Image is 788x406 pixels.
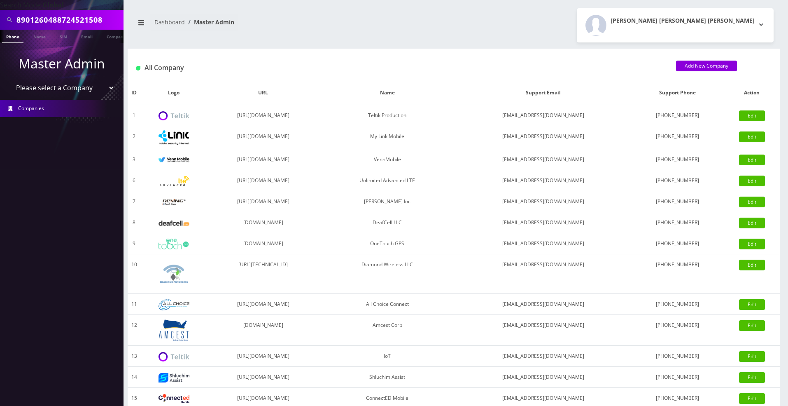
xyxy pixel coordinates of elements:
[159,239,189,249] img: OneTouch GPS
[455,149,631,170] td: [EMAIL_ADDRESS][DOMAIN_NAME]
[128,191,141,212] td: 7
[319,212,455,233] td: DeafCell LLC
[207,315,319,346] td: [DOMAIN_NAME]
[159,111,189,121] img: Teltik Production
[631,367,724,388] td: [PHONE_NUMBER]
[159,157,189,163] img: VennMobile
[631,233,724,254] td: [PHONE_NUMBER]
[319,315,455,346] td: Amcest Corp
[631,105,724,126] td: [PHONE_NUMBER]
[128,254,141,294] td: 10
[631,254,724,294] td: [PHONE_NUMBER]
[631,170,724,191] td: [PHONE_NUMBER]
[141,81,207,105] th: Logo
[128,105,141,126] td: 1
[319,254,455,294] td: Diamond Wireless LLC
[207,233,319,254] td: [DOMAIN_NAME]
[319,191,455,212] td: [PERSON_NAME] Inc
[29,30,50,42] a: Name
[631,212,724,233] td: [PHONE_NUMBER]
[159,394,189,403] img: ConnectED Mobile
[631,346,724,367] td: [PHONE_NUMBER]
[739,155,765,165] a: Edit
[631,126,724,149] td: [PHONE_NUMBER]
[159,130,189,145] img: My Link Mobile
[159,198,189,206] img: Rexing Inc
[319,105,455,126] td: Teltik Production
[455,212,631,233] td: [EMAIL_ADDRESS][DOMAIN_NAME]
[128,126,141,149] td: 2
[128,315,141,346] td: 12
[739,176,765,186] a: Edit
[128,81,141,105] th: ID
[631,191,724,212] td: [PHONE_NUMBER]
[739,218,765,228] a: Edit
[128,367,141,388] td: 14
[739,320,765,331] a: Edit
[739,131,765,142] a: Edit
[319,294,455,315] td: All Choice Connect
[128,149,141,170] td: 3
[159,221,189,226] img: DeafCell LLC
[128,170,141,191] td: 6
[207,105,319,126] td: [URL][DOMAIN_NAME]
[16,12,121,28] input: Search All Companies
[739,351,765,362] a: Edit
[128,233,141,254] td: 9
[159,299,189,310] img: All Choice Connect
[207,367,319,388] td: [URL][DOMAIN_NAME]
[611,17,755,24] h2: [PERSON_NAME] [PERSON_NAME] [PERSON_NAME]
[128,346,141,367] td: 13
[631,149,724,170] td: [PHONE_NUMBER]
[739,393,765,404] a: Edit
[455,367,631,388] td: [EMAIL_ADDRESS][DOMAIN_NAME]
[207,191,319,212] td: [URL][DOMAIN_NAME]
[159,176,189,186] img: Unlimited Advanced LTE
[631,294,724,315] td: [PHONE_NUMBER]
[455,170,631,191] td: [EMAIL_ADDRESS][DOMAIN_NAME]
[319,346,455,367] td: IoT
[319,81,455,105] th: Name
[631,81,724,105] th: Support Phone
[319,149,455,170] td: VennMobile
[207,81,319,105] th: URL
[455,81,631,105] th: Support Email
[136,64,664,72] h1: All Company
[577,8,774,42] button: [PERSON_NAME] [PERSON_NAME] [PERSON_NAME]
[134,14,448,37] nav: breadcrumb
[207,149,319,170] td: [URL][DOMAIN_NAME]
[455,105,631,126] td: [EMAIL_ADDRESS][DOMAIN_NAME]
[207,170,319,191] td: [URL][DOMAIN_NAME]
[77,30,97,42] a: Email
[42,0,64,9] strong: Global
[739,260,765,270] a: Edit
[455,233,631,254] td: [EMAIL_ADDRESS][DOMAIN_NAME]
[631,315,724,346] td: [PHONE_NUMBER]
[319,233,455,254] td: OneTouch GPS
[739,372,765,383] a: Edit
[724,81,780,105] th: Action
[2,30,23,43] a: Phone
[455,294,631,315] td: [EMAIL_ADDRESS][DOMAIN_NAME]
[128,212,141,233] td: 8
[18,105,44,112] span: Companies
[739,110,765,121] a: Edit
[154,18,185,26] a: Dashboard
[319,126,455,149] td: My Link Mobile
[136,66,140,70] img: All Company
[159,373,189,383] img: Shluchim Assist
[676,61,737,71] a: Add New Company
[319,367,455,388] td: Shluchim Assist
[207,346,319,367] td: [URL][DOMAIN_NAME]
[159,258,189,289] img: Diamond Wireless LLC
[56,30,71,42] a: SIM
[185,18,234,26] li: Master Admin
[128,294,141,315] td: 11
[159,319,189,341] img: Amcest Corp
[207,126,319,149] td: [URL][DOMAIN_NAME]
[103,30,130,42] a: Company
[159,352,189,361] img: IoT
[739,197,765,207] a: Edit
[739,299,765,310] a: Edit
[319,170,455,191] td: Unlimited Advanced LTE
